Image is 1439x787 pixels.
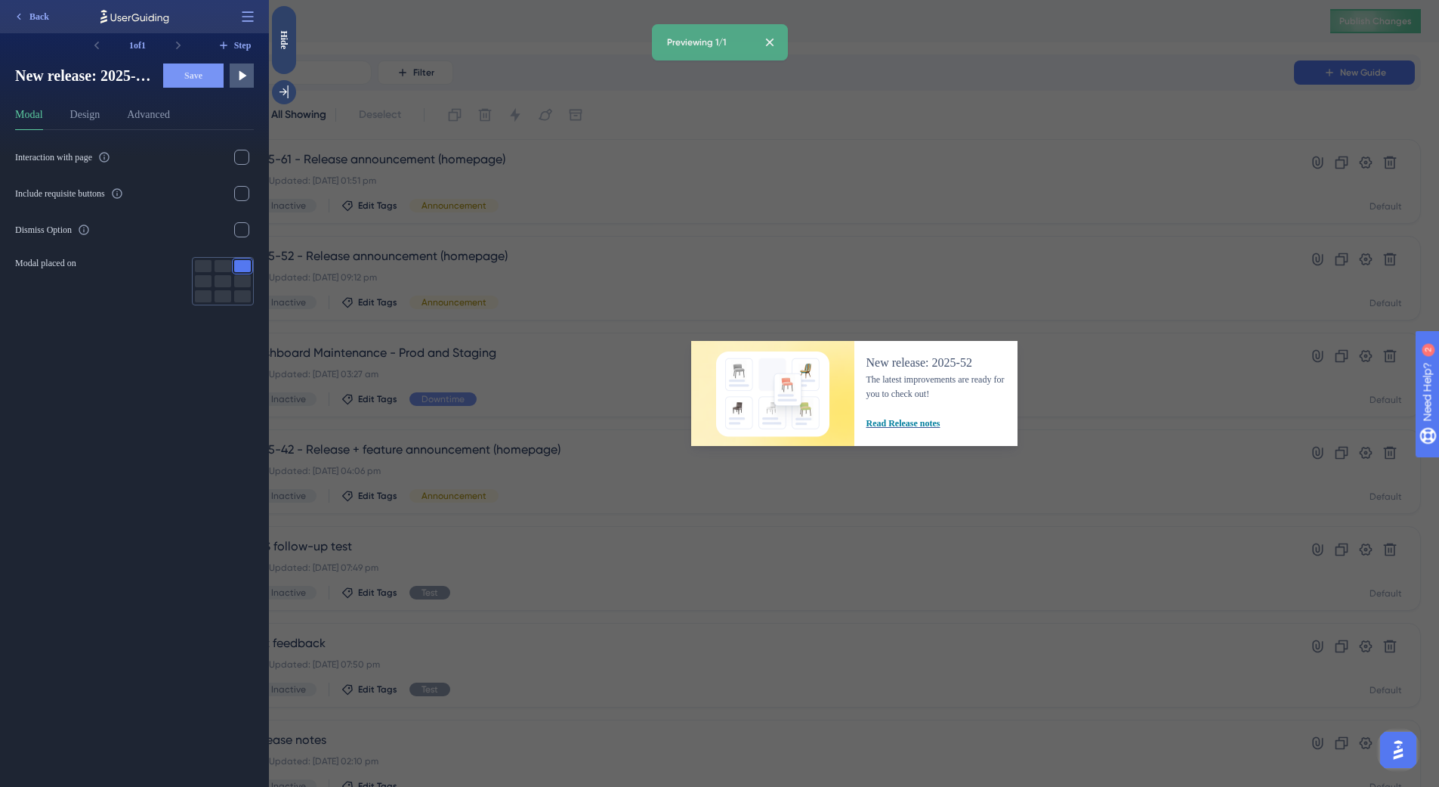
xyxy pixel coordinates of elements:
div: Dismiss Option [15,224,72,236]
button: Design [70,106,100,130]
div: Interaction with page [15,151,92,163]
button: Modal [15,106,43,130]
button: Step [215,33,254,57]
span: Save [184,70,202,82]
span: Modal placed on [15,257,76,269]
button: Save [163,64,224,88]
div: 2 [105,8,110,20]
span: Use to navigate between the steps or end the guide (Next, Previous, Done). [18,8,192,32]
span: New release: 2025-52The latest improvements are ready for you to check out! Read Release notes [15,65,151,86]
span: Back [29,11,49,23]
span: Step [234,39,252,51]
button: Back [6,5,56,29]
iframe: UserGuiding AI Assistant Launcher [1376,727,1421,773]
div: Previewing 1/1 [667,36,726,48]
div: 1 of 1 [109,33,166,57]
div: Include requisite buttons [15,187,105,200]
button: Advanced [127,106,170,130]
span: Need Help? [36,4,94,22]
